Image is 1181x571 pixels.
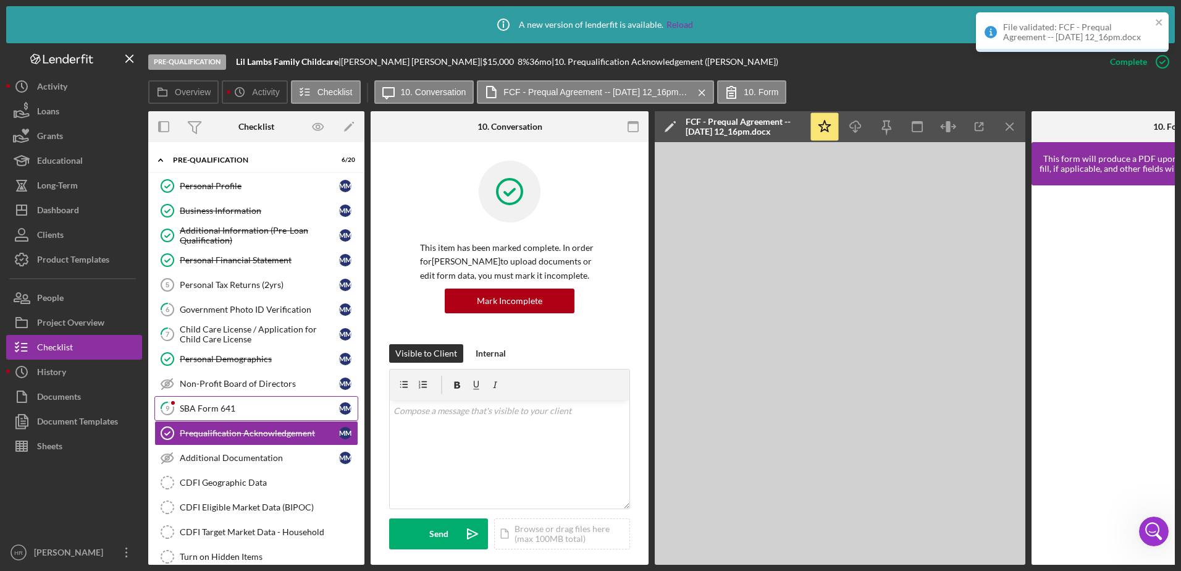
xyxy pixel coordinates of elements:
div: M M [339,402,351,415]
a: Document Templates [6,409,142,434]
div: Non-Profit Board of Directors [180,379,339,389]
tspan: 9 [166,404,170,412]
a: Personal ProfileMM [154,174,358,198]
button: Checklist [6,335,142,360]
div: Checklist [37,335,73,363]
img: logo [25,23,44,43]
button: Sheets [6,434,142,459]
div: 10. Conversation [477,122,542,132]
img: Profile image for Allison [145,20,169,44]
div: Send [429,518,448,549]
a: Turn on Hidden Items [154,544,358,569]
span: Home [27,417,55,425]
div: CDFI Geographic Data [180,478,358,488]
button: Visible to Client [389,344,463,363]
div: Additional Documentation [180,453,339,463]
label: Checklist [317,87,353,97]
div: 36 mo [529,57,552,67]
a: Reload [666,20,693,30]
div: FCF - Prequal Agreement -- [DATE] 12_16pm.docx [686,117,803,137]
div: M M [339,180,351,192]
button: 10. Conversation [374,80,474,104]
div: Sheets [37,434,62,462]
div: | 10. Prequalification Acknowledgement ([PERSON_NAME]) [552,57,778,67]
div: M M [339,353,351,365]
a: 7Child Care License / Application for Child Care LicenseMM [154,322,358,347]
iframe: Document Preview [655,142,1025,565]
a: 6Government Photo ID VerificationMM [154,297,358,322]
div: SBA Form 641 [180,404,339,413]
a: Additional DocumentationMM [154,446,358,470]
div: Documents [37,384,81,412]
div: Child Care License / Application for Child Care License [180,324,339,344]
div: History [37,360,66,387]
div: Visible to Client [395,344,457,363]
button: Documents [6,384,142,409]
div: Additional Information (Pre-Loan Qualification) [180,226,339,245]
button: Help [165,386,247,435]
button: close [1155,17,1164,29]
label: Activity [252,87,279,97]
p: How can we help? [25,130,222,151]
button: HR[PERSON_NAME] [6,540,142,565]
button: Overview [148,80,219,104]
span: $15,000 [482,56,514,67]
div: A new version of lenderfit is available. [488,9,693,40]
div: Government Photo ID Verification [180,305,339,315]
a: CDFI Geographic Data [154,470,358,495]
div: Pre-Qualification [173,156,324,164]
div: M M [339,254,351,266]
div: 6 / 20 [333,156,355,164]
label: Overview [175,87,211,97]
a: Personal Financial StatementMM [154,248,358,273]
b: Lil Lambs Family Childcare [236,56,338,67]
text: HR [14,549,23,556]
tspan: 6 [166,305,170,313]
div: Internal [476,344,506,363]
div: Document Templates [37,409,118,437]
p: Hi [PERSON_NAME] 👋 [25,88,222,130]
div: M M [339,303,351,316]
div: Personal Profile [180,181,339,191]
div: M M [339,328,351,340]
label: 10. Conversation [401,87,466,97]
a: Business InformationMM [154,198,358,223]
div: Turn on Hidden Items [180,552,358,562]
div: M M [339,452,351,464]
div: Checklist [238,122,274,132]
p: This item has been marked complete. In order for [PERSON_NAME] to upload documents or edit form d... [420,241,599,282]
div: 8 % [518,57,529,67]
div: Personal Demographics [180,354,339,364]
div: Pre-Qualification [148,54,226,70]
a: 5Personal Tax Returns (2yrs)MM [154,273,358,297]
div: Close [212,20,235,42]
a: 9SBA Form 641MM [154,396,358,421]
button: Send [389,518,488,549]
img: Profile image for Christina [168,20,193,44]
iframe: Intercom live chat [1139,517,1169,546]
span: Messages [103,417,145,425]
a: Prequalification AcknowledgementMM [154,421,358,446]
tspan: 7 [166,330,170,338]
div: Business Information [180,206,339,216]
